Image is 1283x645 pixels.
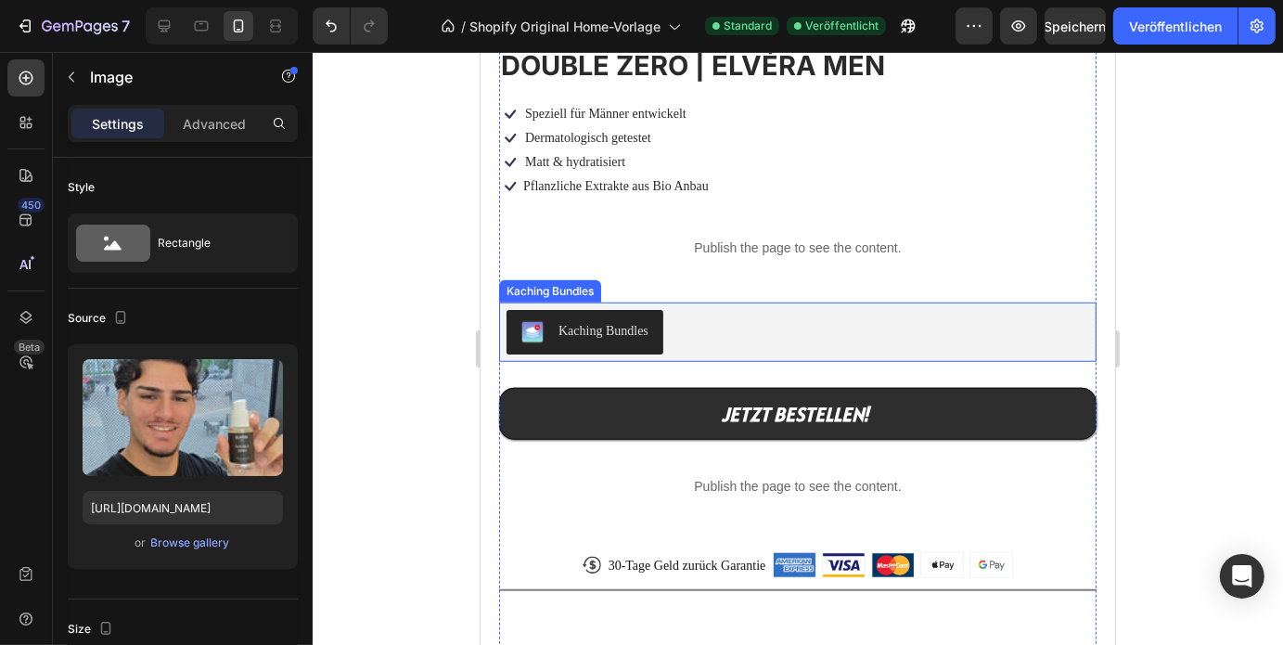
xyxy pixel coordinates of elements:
input: https://example.com/image.jpg [83,491,283,524]
iframe: Designbereich [481,52,1115,645]
font: 7 [122,17,130,35]
div: Kaching Bundles [78,269,168,289]
div: Rectangle [158,222,271,264]
button: Browse gallery [150,534,231,552]
div: Source [68,306,132,331]
p: Settings [92,114,144,134]
font: Shopify Original Home-Vorlage [469,19,661,34]
button: Kaching Bundles [26,258,183,303]
img: gempages_580888896435389358-18cb81be-88bd-4c6b-a6b7-707f1f4f4711.png [342,501,384,525]
img: gempages_580888896435389358-ecda8858-fb68-48e9-9ee3-aed155098848.png [441,501,482,525]
p: Pflanzliche Extrakte aus Bio Anbau [43,126,228,143]
p: Publish the page to see the content. [19,187,616,206]
div: Browse gallery [151,535,230,551]
button: JETZT BESTELLEN! [19,336,616,388]
p: Advanced [183,114,246,134]
img: gempages_580888896435389358-81ccc1d4-777b-403f-911f-81c511b4915a.png [490,501,532,525]
img: gempages_580888896435389358-7636d48c-3fe1-4925-b3e1-c2c4355782a2.png [293,501,335,525]
p: Speziell für Männer entwickelt [45,54,206,71]
img: gempages_580888896435389358-345afe1e-faba-48df-a399-34cae768e077.png [391,501,433,525]
font: Standard [724,19,772,32]
p: Matt & hydratisiert [45,102,145,119]
div: Size [68,617,117,642]
button: 7 [7,7,138,45]
button: Speichern [1045,7,1106,45]
div: Kaching Bundles [22,231,117,248]
div: JETZT BESTELLEN! [241,350,392,375]
font: Veröffentlicht [805,19,879,32]
p: 30-Tage Geld zurück Garantie [128,504,286,523]
img: preview-image [83,359,283,476]
div: Öffnen Sie den Intercom Messenger [1220,554,1264,599]
p: Publish the page to see the content. [19,425,616,445]
div: Style [68,179,95,196]
font: Veröffentlichen [1129,19,1222,34]
font: 450 [21,199,41,212]
p: Dermatologisch getestet [45,78,171,95]
div: Rückgängig/Wiederholen [313,7,388,45]
img: KachingBundles.png [41,269,63,291]
span: HAUPTVORTEILE [22,590,152,614]
p: Image [90,66,248,88]
font: Speichern [1045,19,1107,34]
button: Veröffentlichen [1113,7,1238,45]
font: / [461,19,466,34]
font: Beta [19,341,40,354]
span: or [135,532,147,554]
